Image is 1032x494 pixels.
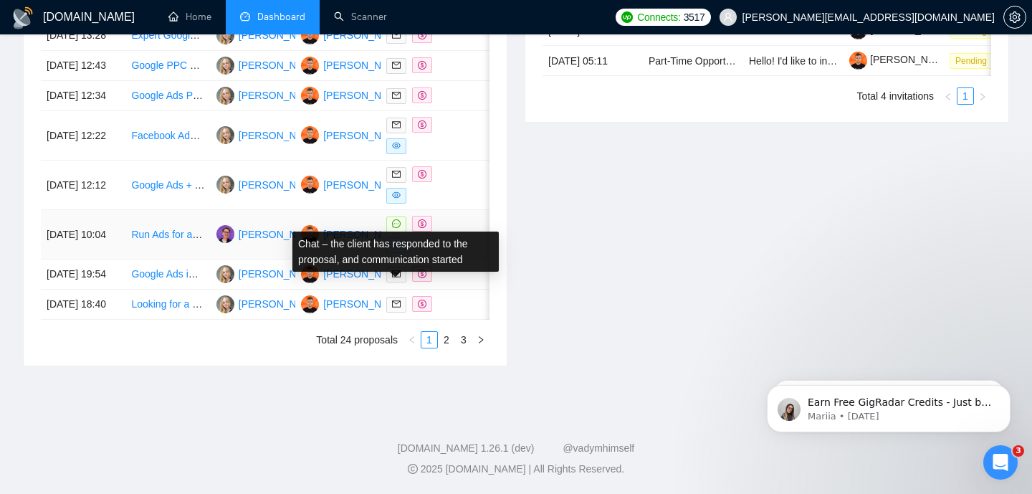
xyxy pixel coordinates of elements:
div: [PERSON_NAME] [239,177,321,193]
td: Google Ads iOS App Install Campaigns Audit Needed [125,260,210,290]
li: Next Page [472,331,489,348]
td: [DATE] 19:54 [41,260,125,290]
span: right [477,336,485,344]
td: [DATE] 12:34 [41,81,125,111]
div: [PERSON_NAME] [239,227,321,242]
iframe: Intercom notifications message [745,355,1032,455]
span: dollar [418,31,426,39]
td: [DATE] 12:43 [41,51,125,81]
span: Dashboard [257,11,305,23]
div: [PERSON_NAME] [239,57,321,73]
td: [DATE] 10:04 [41,210,125,260]
span: setting [1004,11,1026,23]
a: 3 [456,332,472,348]
td: Facebook Ads Specialist Needed for Digital Product Sales [125,111,210,161]
span: eye [392,141,401,150]
img: logo [11,6,34,29]
a: Facebook Ads Specialist Needed for Digital Product Sales [131,130,389,141]
span: dashboard [240,11,250,22]
a: KK[PERSON_NAME] [216,129,321,141]
td: Expert Google Ads Specialist for Conversion Optimisation [125,21,210,51]
span: dollar [418,219,426,228]
a: 1 [421,332,437,348]
a: KK[PERSON_NAME] [216,267,321,279]
span: dollar [418,120,426,129]
a: Looking for a Google Ads Grant for Nonprofits Expert [131,298,366,310]
li: Next Page [974,87,991,105]
td: [DATE] 12:12 [41,161,125,210]
div: [PERSON_NAME] [239,27,321,43]
li: Previous Page [940,87,957,105]
td: [DATE] 12:22 [41,111,125,161]
iframe: Intercom live chat [983,445,1018,480]
img: KK [216,87,234,105]
img: KK [216,176,234,194]
a: [PERSON_NAME] [849,54,952,65]
td: Google Ads + Tag Manager Specialist Needed for Tech Recruiting Firm (Toronto / Canada) Lead Gen [125,161,210,210]
img: KK [216,126,234,144]
div: Chat – the client has responded to the proposal, and communication started [292,232,499,272]
a: 1 [957,88,973,104]
a: Pending [950,24,998,36]
button: left [940,87,957,105]
span: mail [392,120,401,129]
a: KK[PERSON_NAME] [216,59,321,70]
img: YY [301,126,319,144]
a: Google Ads Performance Optimization Specialist [131,90,348,101]
li: Total 24 proposals [316,331,398,348]
a: YY[PERSON_NAME] [301,129,406,141]
img: KK [216,295,234,313]
td: Part-Time Opportunities for Students to Earn While Studying [643,46,743,76]
img: upwork-logo.png [621,11,633,23]
img: YY [301,57,319,75]
img: NV [216,225,234,243]
a: Google Ads iOS App Install Campaigns Audit Needed [131,268,368,280]
div: [PERSON_NAME] [239,87,321,103]
span: dollar [418,300,426,308]
a: 2 [439,332,454,348]
span: mail [392,61,401,70]
span: mail [392,300,401,308]
div: [PERSON_NAME] [323,296,406,312]
img: YY [301,295,319,313]
a: Part-Time Opportunities for Students to Earn While Studying [649,55,917,67]
button: right [472,331,489,348]
a: KK[PERSON_NAME] [216,89,321,100]
a: Google Ads + Tag Manager Specialist Needed for Tech Recruiting Firm ([GEOGRAPHIC_DATA] / [GEOGRAP... [131,179,720,191]
div: [PERSON_NAME] [323,57,406,73]
a: YY[PERSON_NAME] [301,59,406,70]
button: right [974,87,991,105]
span: dollar [418,91,426,100]
span: left [408,336,416,344]
span: eye [392,191,401,199]
a: homeHome [168,11,211,23]
a: Pending [950,54,998,66]
li: 2 [438,331,455,348]
span: dollar [418,61,426,70]
a: Market Validation & A/B Testing for Pre-Launch App [649,25,877,37]
li: 3 [455,331,472,348]
div: [PERSON_NAME] [323,177,406,193]
a: YY[PERSON_NAME] [301,29,406,40]
a: Expert Google Ads Specialist for Conversion Optimisation [131,29,387,41]
img: KK [216,265,234,283]
img: YY [301,87,319,105]
img: KK [216,57,234,75]
span: Connects: [637,9,680,25]
span: message [392,219,401,228]
a: Google PPC Campaign Manager for Real Estate Investing [131,60,390,71]
span: mail [392,170,401,179]
div: [PERSON_NAME] [239,128,321,143]
div: 2025 [DOMAIN_NAME] | All Rights Reserved. [11,462,1021,477]
li: 1 [421,331,438,348]
div: [PERSON_NAME] [323,128,406,143]
button: setting [1003,6,1026,29]
a: YY[PERSON_NAME] [301,89,406,100]
a: YY[PERSON_NAME] [301,179,406,190]
a: Run Ads for a SAAS [131,229,221,240]
span: 3 [1013,445,1024,457]
span: dollar [418,170,426,179]
span: mail [392,91,401,100]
